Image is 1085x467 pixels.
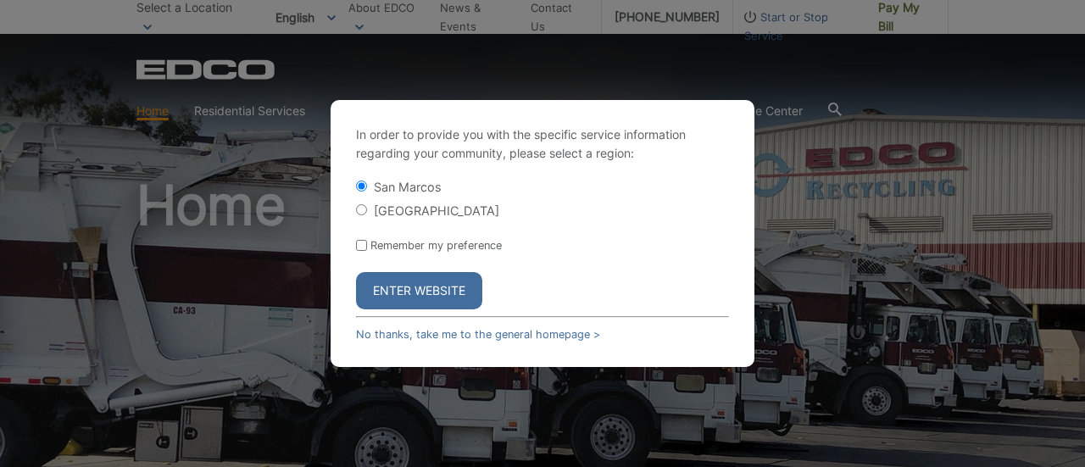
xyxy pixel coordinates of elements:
[370,239,502,252] label: Remember my preference
[374,180,442,194] label: San Marcos
[374,203,499,218] label: [GEOGRAPHIC_DATA]
[356,328,600,341] a: No thanks, take me to the general homepage >
[356,125,729,163] p: In order to provide you with the specific service information regarding your community, please se...
[356,272,482,309] button: Enter Website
